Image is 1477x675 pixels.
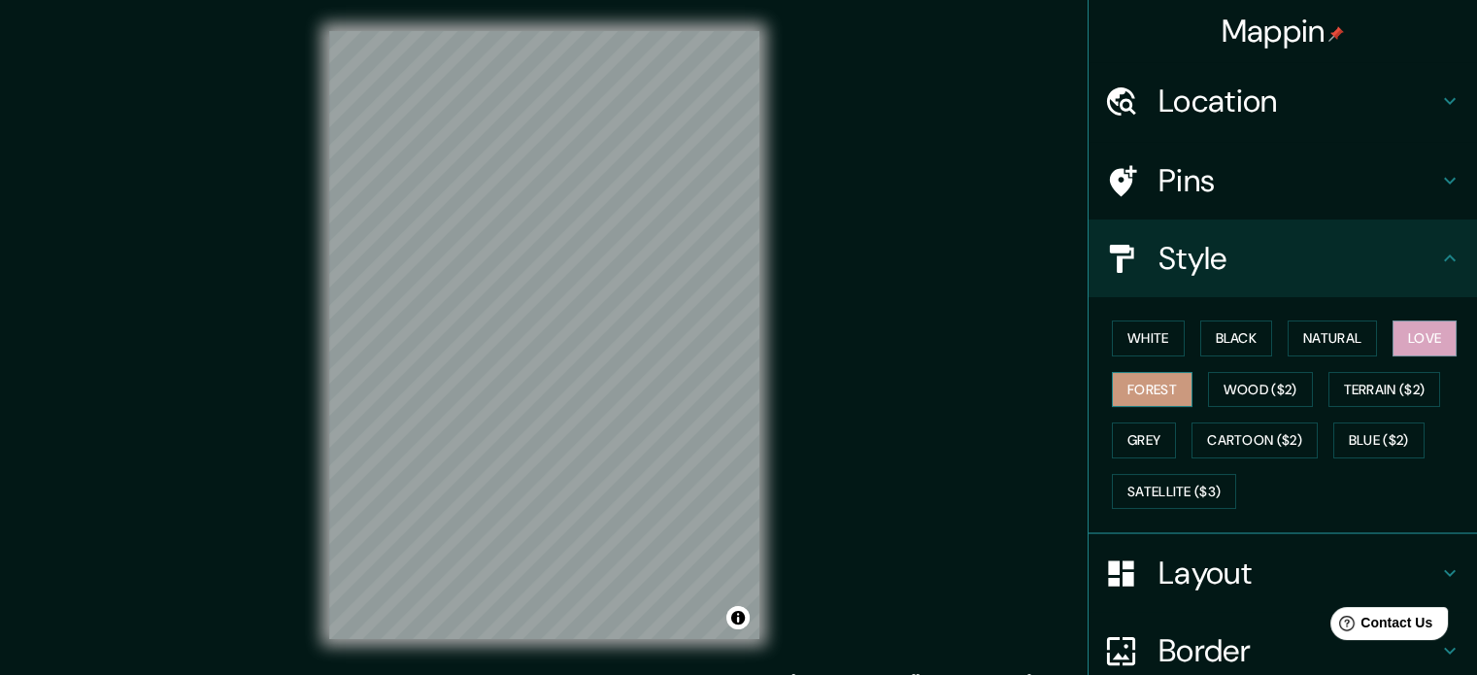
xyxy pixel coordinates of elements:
button: Forest [1112,372,1192,408]
h4: Style [1158,239,1438,278]
div: Pins [1089,142,1477,219]
h4: Location [1158,82,1438,120]
button: Toggle attribution [726,606,750,629]
button: Terrain ($2) [1328,372,1441,408]
button: White [1112,321,1185,356]
iframe: Help widget launcher [1304,599,1456,654]
button: Natural [1288,321,1377,356]
div: Style [1089,219,1477,297]
h4: Border [1158,631,1438,670]
button: Love [1393,321,1457,356]
button: Grey [1112,422,1176,458]
canvas: Map [329,31,759,639]
h4: Layout [1158,554,1438,592]
button: Cartoon ($2) [1192,422,1318,458]
button: Blue ($2) [1333,422,1425,458]
h4: Mappin [1222,12,1345,51]
img: pin-icon.png [1328,26,1344,42]
button: Black [1200,321,1273,356]
h4: Pins [1158,161,1438,200]
button: Satellite ($3) [1112,474,1236,510]
div: Layout [1089,534,1477,612]
button: Wood ($2) [1208,372,1313,408]
div: Location [1089,62,1477,140]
